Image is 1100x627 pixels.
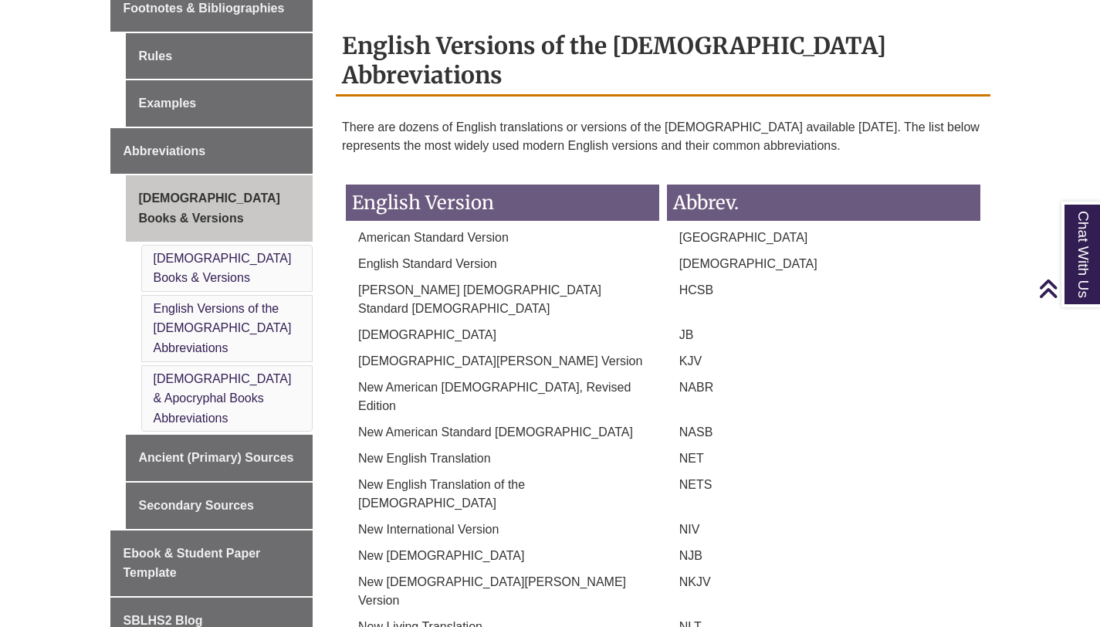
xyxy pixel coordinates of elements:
[667,547,980,565] p: NJB
[126,435,313,481] a: Ancient (Primary) Sources
[342,112,984,161] p: There are dozens of English translations or versions of the [DEMOGRAPHIC_DATA] available [DATE]. ...
[346,281,659,318] p: [PERSON_NAME] [DEMOGRAPHIC_DATA] Standard [DEMOGRAPHIC_DATA]
[346,476,659,513] p: New English Translation of the [DEMOGRAPHIC_DATA]
[154,252,292,285] a: [DEMOGRAPHIC_DATA] Books & Versions
[336,26,990,97] h2: English Versions of the [DEMOGRAPHIC_DATA] Abbreviations
[346,449,659,468] p: New English Translation
[667,326,980,344] p: JB
[667,255,980,273] p: [DEMOGRAPHIC_DATA]
[346,352,659,371] p: [DEMOGRAPHIC_DATA][PERSON_NAME] Version
[667,520,980,539] p: NIV
[154,372,292,425] a: [DEMOGRAPHIC_DATA] & Apocryphal Books Abbreviations
[126,483,313,529] a: Secondary Sources
[667,185,980,221] h3: Abbrev.
[346,520,659,539] p: New International Version
[110,128,313,175] a: Abbreviations
[126,33,313,80] a: Rules
[667,476,980,494] p: NETS
[667,378,980,397] p: NABR
[667,281,980,300] p: HCSB
[124,614,203,627] span: SBLHS2 Blog
[124,547,261,580] span: Ebook & Student Paper Template
[667,449,980,468] p: NET
[667,423,980,442] p: NASB
[154,302,292,354] a: English Versions of the [DEMOGRAPHIC_DATA] Abbreviations
[346,326,659,344] p: [DEMOGRAPHIC_DATA]
[346,378,659,415] p: New American [DEMOGRAPHIC_DATA], Revised Edition
[126,175,313,241] a: [DEMOGRAPHIC_DATA] Books & Versions
[667,573,980,591] p: NKJV
[124,2,285,15] span: Footnotes & Bibliographies
[667,229,980,247] p: [GEOGRAPHIC_DATA]
[110,530,313,596] a: Ebook & Student Paper Template
[346,229,659,247] p: American Standard Version
[346,255,659,273] p: English Standard Version
[346,547,659,565] p: New [DEMOGRAPHIC_DATA]
[667,352,980,371] p: KJV
[126,80,313,127] a: Examples
[346,573,659,610] p: New [DEMOGRAPHIC_DATA][PERSON_NAME] Version
[124,144,206,158] span: Abbreviations
[1038,278,1096,299] a: Back to Top
[346,185,659,221] h3: English Version
[346,423,659,442] p: New American Standard [DEMOGRAPHIC_DATA]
